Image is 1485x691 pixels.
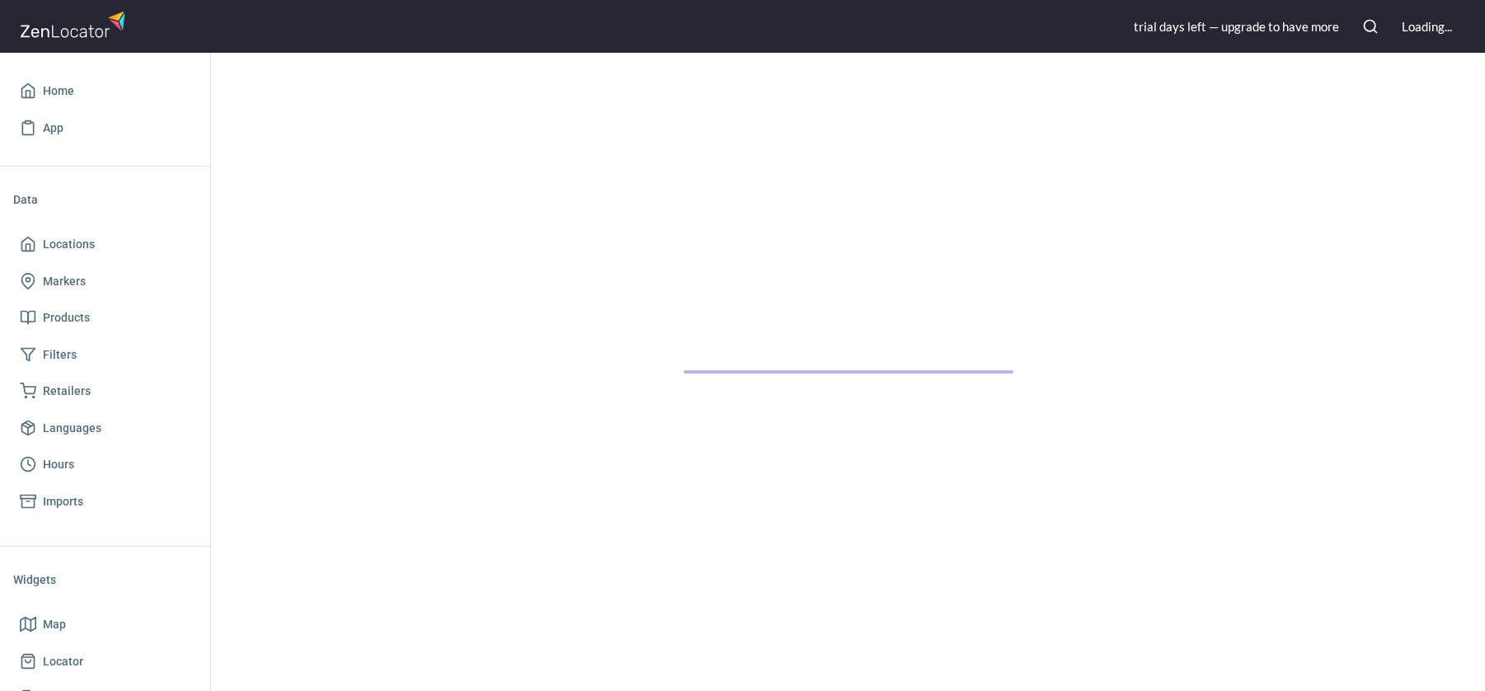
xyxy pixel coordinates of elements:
a: Markers [13,263,197,300]
a: Locations [13,226,197,263]
li: Data [13,180,197,219]
a: Map [13,606,197,643]
span: Languages [43,418,101,439]
span: Imports [43,491,83,512]
a: App [13,110,197,147]
span: Home [43,81,74,101]
a: Retailers [13,373,197,410]
span: App [43,118,63,139]
a: Home [13,73,197,110]
a: Hours [13,446,197,483]
a: Locator [13,643,197,680]
a: Filters [13,336,197,374]
span: Locator [43,651,83,672]
div: Loading... [1402,18,1452,35]
a: Imports [13,483,197,520]
a: Languages [13,410,197,447]
span: Retailers [43,381,91,402]
a: Products [13,299,197,336]
button: Search [1352,8,1389,45]
span: Map [43,614,66,635]
span: Locations [43,234,95,255]
img: zenlocator [20,7,130,42]
span: Products [43,308,90,328]
span: Filters [43,345,77,365]
span: Hours [43,454,74,475]
span: Markers [43,271,86,292]
div: trial day s left — upgrade to have more [1134,18,1339,35]
li: Widgets [13,560,197,599]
